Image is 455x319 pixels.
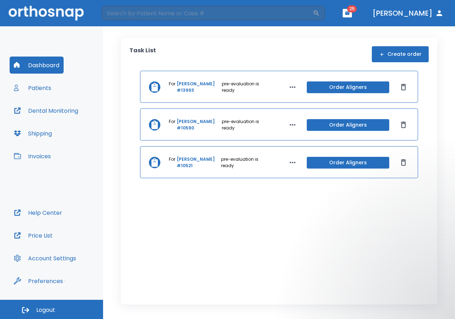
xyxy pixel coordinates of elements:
button: Shipping [10,125,56,142]
p: Task List [129,46,156,62]
button: Dashboard [10,57,64,74]
span: Help [113,240,124,245]
p: pre-evaluation is ready [222,81,261,94]
button: Messages [47,222,95,250]
img: Profile image for Michael [8,25,22,39]
div: • [DATE] [68,85,88,92]
button: Dismiss [398,81,409,93]
span: Logout [36,306,55,314]
div: Close [125,3,138,16]
button: Order Aligners [307,81,389,93]
button: Invoices [10,148,55,165]
span: Messages [57,240,85,245]
a: [PERSON_NAME] #10590 [177,118,220,131]
p: pre-evaluation is ready [221,156,261,169]
button: [PERSON_NAME] [370,7,446,20]
p: pre-evaluation is ready [222,118,261,131]
div: [PERSON_NAME] [25,85,66,92]
button: Account Settings [10,250,80,267]
button: Patients [10,79,55,96]
button: Price List [10,227,57,244]
h1: Messages [53,3,91,15]
span: Home [16,240,31,245]
button: Dental Monitoring [10,102,82,119]
div: [PERSON_NAME] [25,32,66,39]
div: • 20h ago [68,32,91,39]
button: Help Center [10,204,66,221]
p: For [169,156,175,169]
a: [PERSON_NAME] #13993 [177,81,220,94]
div: [PERSON_NAME] [25,58,66,66]
a: [PERSON_NAME] #10521 [177,156,220,169]
p: For [169,81,175,94]
button: Send us a message [33,200,109,214]
img: Profile image for Michael [8,78,22,92]
button: Preferences [10,272,67,289]
img: Orthosnap [9,6,84,20]
button: Dismiss [398,157,409,168]
p: For [169,118,175,131]
input: Search by Patient Name or Case # [102,6,313,20]
button: Dismiss [398,119,409,131]
button: Order Aligners [307,157,389,169]
div: • [DATE] [68,58,88,66]
button: Create order [372,46,429,62]
button: Order Aligners [307,119,389,131]
div: Tooltip anchor [61,278,68,284]
button: Help [95,222,142,250]
span: 25 [347,5,357,12]
img: Profile image for Michael [8,51,22,65]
